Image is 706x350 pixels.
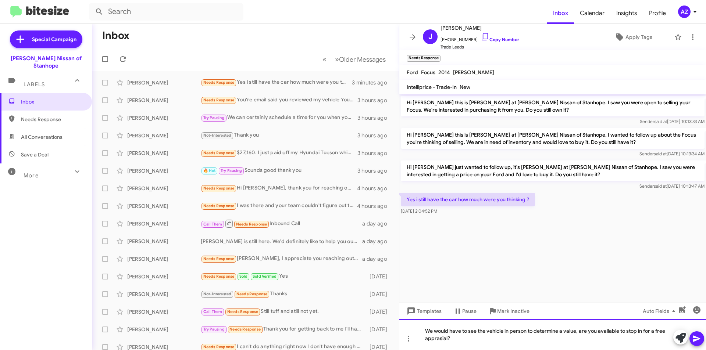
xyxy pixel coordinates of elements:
span: said at [654,183,667,189]
div: a day ago [362,255,393,263]
div: a day ago [362,220,393,227]
span: More [24,172,39,179]
span: Needs Response [203,344,235,349]
div: I was there and your team couldn't figure out that I was trying to close the deal that day They g... [201,202,357,210]
span: Intelliprice - Trade-In [407,84,457,90]
div: Thank you for getting back to me I'll have to pass up on the vehicle, like I had stated the most ... [201,325,366,333]
div: [PERSON_NAME] [127,326,201,333]
div: Hi [PERSON_NAME], thank you for reaching out. I did work with [PERSON_NAME] already. [201,184,357,192]
span: 2014 [438,69,450,76]
h1: Inbox [102,30,129,42]
div: You're email said you reviewed my vehicle You should know what it is lol [201,96,357,104]
div: We can certainly schedule a time for you when you can come in after your work event. I do have so... [201,113,357,122]
div: 3 hours ago [357,132,393,139]
span: Try Pausing [203,327,225,332]
span: Sender [DATE] 10:13:33 AM [640,119,705,124]
div: Thank you [201,131,357,140]
span: Needs Response [229,327,261,332]
span: Templates [405,304,442,318]
span: Save a Deal [21,151,49,158]
span: Try Pausing [221,168,242,173]
div: [PERSON_NAME] [127,132,201,139]
span: Call Them [203,309,222,314]
div: [PERSON_NAME] [127,220,201,227]
div: [PERSON_NAME] [127,149,201,157]
button: Apply Tags [595,30,671,44]
div: [PERSON_NAME] [127,79,201,86]
span: Needs Response [236,222,267,227]
span: Needs Response [203,186,235,191]
span: [PHONE_NUMBER] [441,32,519,43]
span: Try Pausing [203,115,225,120]
div: Yes i still have the car how much were you thinking ? [201,78,352,87]
p: Hi [PERSON_NAME] just wanted to follow up, it's [PERSON_NAME] at [PERSON_NAME] Nissan of Stanhope... [401,160,705,181]
input: Search [89,3,243,21]
span: Needs Response [203,80,235,85]
div: Inbound Call [201,219,362,228]
span: Needs Response [203,256,235,261]
div: Sounds good thank you [201,166,357,175]
span: [PERSON_NAME] [453,69,494,76]
div: a day ago [362,238,393,245]
button: Previous [318,52,331,67]
span: Pause [462,304,477,318]
span: « [322,55,327,64]
span: Needs Response [203,98,235,102]
div: [PERSON_NAME] [127,185,201,192]
span: [DATE] 2:04:52 PM [401,208,437,214]
a: Special Campaign [10,30,82,48]
span: Apply Tags [625,30,652,44]
span: All Conversations [21,133,63,141]
a: Inbox [547,3,574,24]
span: Labels [24,81,45,88]
span: Mark Inactive [497,304,529,318]
span: Needs Response [203,274,235,279]
div: Yes [201,272,366,281]
nav: Page navigation example [318,52,390,67]
div: 3 hours ago [357,167,393,174]
span: Not-Interested [203,133,232,138]
span: Ford [407,69,418,76]
span: Sold [239,274,248,279]
div: [PERSON_NAME] [127,202,201,210]
div: [DATE] [366,291,393,298]
div: [PERSON_NAME] [127,97,201,104]
span: » [335,55,339,64]
div: [PERSON_NAME] [127,291,201,298]
button: AZ [672,6,698,18]
div: [PERSON_NAME] [127,167,201,174]
span: 🔥 Hot [203,168,216,173]
div: [PERSON_NAME] [127,238,201,245]
span: Inbox [21,98,83,105]
div: [DATE] [366,326,393,333]
p: Yes i still have the car how much were you thinking ? [401,193,535,206]
p: Hi [PERSON_NAME] this is [PERSON_NAME] at [PERSON_NAME] Nissan of Stanhope. I saw you were open t... [401,96,705,116]
span: said at [654,151,667,156]
div: [PERSON_NAME] [127,308,201,315]
span: Needs Response [236,292,268,296]
div: [PERSON_NAME] [127,273,201,280]
div: [PERSON_NAME], I appreciate you reaching out but I didn't ask about a new car but did respond to ... [201,255,362,263]
span: New [460,84,470,90]
div: 3 hours ago [357,114,393,122]
div: [DATE] [366,273,393,280]
div: Thanks [201,290,366,298]
a: Calendar [574,3,610,24]
span: Older Messages [339,55,386,64]
div: [PERSON_NAME] [127,114,201,122]
span: Needs Response [21,116,83,123]
div: 3 hours ago [357,97,393,104]
span: Auto Fields [643,304,678,318]
div: 3 hours ago [357,149,393,157]
span: Insights [610,3,643,24]
span: Trade Leads [441,43,519,51]
a: Profile [643,3,672,24]
button: Mark Inactive [482,304,535,318]
button: Pause [448,304,482,318]
div: 4 hours ago [357,202,393,210]
div: Still tuff and still not yet. [201,307,366,316]
button: Templates [399,304,448,318]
